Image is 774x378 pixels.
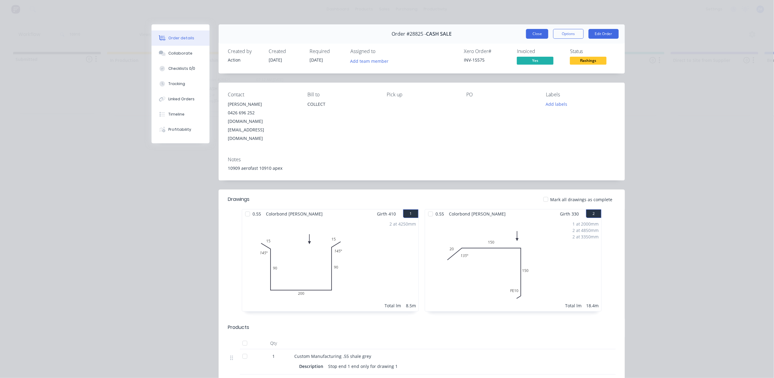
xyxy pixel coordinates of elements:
[307,100,377,119] div: COLLECT
[570,48,616,54] div: Status
[152,107,210,122] button: Timeline
[228,117,298,143] div: [DOMAIN_NAME][EMAIL_ADDRESS][DOMAIN_NAME]
[152,30,210,46] button: Order details
[570,57,607,66] button: Flashings
[570,57,607,64] span: Flashings
[169,81,185,87] div: Tracking
[250,209,263,218] span: 0.55
[255,337,292,349] div: Qty
[228,324,249,331] div: Products
[228,48,261,54] div: Created by
[387,92,457,98] div: Pick up
[152,91,210,107] button: Linked Orders
[347,57,392,65] button: Add team member
[228,196,249,203] div: Drawings
[572,234,599,240] div: 2 at 3350mm
[152,46,210,61] button: Collaborate
[586,302,599,309] div: 18.4m
[169,96,195,102] div: Linked Orders
[517,48,563,54] div: Invoiced
[572,221,599,227] div: 1 at 2000mm
[169,127,192,132] div: Profitability
[526,29,548,39] button: Close
[228,92,298,98] div: Contact
[517,57,554,64] span: Yes
[152,76,210,91] button: Tracking
[272,353,275,359] span: 1
[152,61,210,76] button: Checklists 0/0
[560,209,579,218] span: Girth 330
[392,31,426,37] span: Order #28825 -
[433,209,446,218] span: 0.55
[299,362,326,371] div: Description
[152,122,210,137] button: Profitability
[169,112,185,117] div: Timeline
[464,48,510,54] div: Xero Order #
[553,29,584,39] button: Options
[425,218,601,311] div: 020150FE10150135º1 at 2000mm2 at 4850mm2 at 3350mmTotal lm18.4m
[572,227,599,234] div: 2 at 4850mm
[464,57,510,63] div: INV-15575
[269,57,282,63] span: [DATE]
[546,92,616,98] div: Labels
[565,302,582,309] div: Total lm
[550,196,613,203] span: Mark all drawings as complete
[326,362,400,371] div: Stop end 1 end only for drawing 1
[228,100,298,143] div: [PERSON_NAME]0426 696 252[DOMAIN_NAME][EMAIL_ADDRESS][DOMAIN_NAME]
[228,109,298,117] div: 0426 696 252
[586,209,601,218] button: 2
[350,57,392,65] button: Add team member
[169,66,195,71] div: Checklists 0/0
[263,209,325,218] span: Colorbond [PERSON_NAME]
[228,100,298,109] div: [PERSON_NAME]
[389,221,416,227] div: 2 at 4250mm
[426,31,452,37] span: CASH SALE
[269,48,302,54] div: Created
[589,29,619,39] button: Edit Order
[385,302,401,309] div: Total lm
[228,157,616,162] div: Notes
[350,48,411,54] div: Assigned to
[294,353,371,359] span: Custom Manufacturing .55 shale grey
[310,57,323,63] span: [DATE]
[377,209,396,218] span: Girth 410
[307,92,377,98] div: Bill to
[228,57,261,63] div: Action
[543,100,571,108] button: Add labels
[403,209,418,218] button: 1
[310,48,343,54] div: Required
[446,209,508,218] span: Colorbond [PERSON_NAME]
[466,92,536,98] div: PO
[169,35,195,41] div: Order details
[406,302,416,309] div: 8.5m
[169,51,193,56] div: Collaborate
[228,165,616,171] div: 10909 aerofast 10910 apex
[307,100,377,109] div: COLLECT
[242,218,418,311] div: 015902009015145º145º2 at 4250mmTotal lm8.5m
